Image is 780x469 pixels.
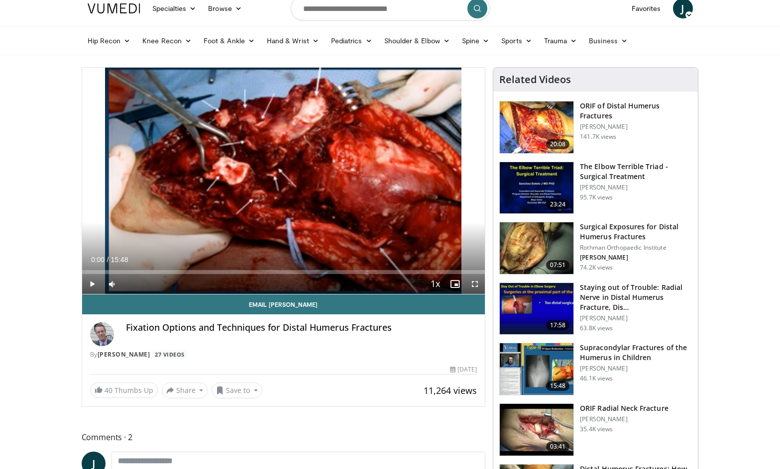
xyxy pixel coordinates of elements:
[546,199,570,209] span: 23:24
[580,343,692,363] h3: Supracondylar Fractures of the Humerus in Children
[580,123,692,131] p: [PERSON_NAME]
[107,256,109,264] span: /
[580,415,669,423] p: [PERSON_NAME]
[546,139,570,149] span: 20:08
[499,282,692,335] a: 17:58 Staying out of Trouble: Radial Nerve in Distal Humerus Fracture, Dis… [PERSON_NAME] 63.8K v...
[136,31,198,51] a: Knee Recon
[105,385,112,395] span: 40
[88,3,140,13] img: VuMedi Logo
[499,74,571,86] h4: Related Videos
[500,283,573,335] img: Q2xRg7exoPLTwO8X4xMDoxOjB1O8AjAz_1.150x105_q85_crop-smart_upscale.jpg
[580,101,692,121] h3: ORIF of Distal Humerus Fractures
[546,320,570,330] span: 17:58
[82,270,485,274] div: Progress Bar
[499,403,692,456] a: 03:41 ORIF Radial Neck Fracture [PERSON_NAME] 35.4K views
[546,260,570,270] span: 07:51
[580,324,613,332] p: 63.8K views
[546,381,570,391] span: 15:48
[82,31,137,51] a: Hip Recon
[499,343,692,395] a: 15:48 Supracondylar Fractures of the Humerus in Children [PERSON_NAME] 46.1K views
[82,294,485,314] a: Email [PERSON_NAME]
[500,222,573,274] img: 70322_0000_3.png.150x105_q85_crop-smart_upscale.jpg
[450,365,477,374] div: [DATE]
[580,365,692,373] p: [PERSON_NAME]
[580,282,692,312] h3: Staying out of Trouble: Radial Nerve in Distal Humerus Fracture, Dis…
[325,31,378,51] a: Pediatrics
[102,274,122,294] button: Mute
[378,31,456,51] a: Shoulder & Elbow
[425,274,445,294] button: Playback Rate
[546,442,570,452] span: 03:41
[500,404,573,456] img: Picture_3_8_2.png.150x105_q85_crop-smart_upscale.jpg
[580,425,613,433] p: 35.4K views
[583,31,634,51] a: Business
[580,162,692,182] h3: The Elbow Terrible Triad - Surgical Treatment
[538,31,583,51] a: Trauma
[580,222,692,242] h3: Surgical Exposures for Distal Humerus Fractures
[91,256,105,264] span: 0:00
[580,403,669,413] h3: ORIF Radial Neck Fracture
[580,244,692,252] p: Rothman Orthopaedic Institute
[90,350,477,359] div: By
[580,375,613,382] p: 46.1K views
[82,431,486,444] span: Comments 2
[82,274,102,294] button: Play
[424,384,477,396] span: 11,264 views
[82,68,485,294] video-js: Video Player
[465,274,485,294] button: Fullscreen
[212,382,262,398] button: Save to
[495,31,538,51] a: Sports
[162,382,208,398] button: Share
[580,264,613,272] p: 74.2K views
[580,254,692,262] p: [PERSON_NAME]
[111,256,128,264] span: 15:48
[580,133,616,141] p: 141.7K views
[500,343,573,395] img: 07483a87-f7db-4b95-b01b-f6be0d1b3d91.150x105_q85_crop-smart_upscale.jpg
[152,350,188,359] a: 27 Videos
[98,350,150,359] a: [PERSON_NAME]
[90,382,158,398] a: 40 Thumbs Up
[445,274,465,294] button: Enable picture-in-picture mode
[580,193,613,201] p: 95.7K views
[500,162,573,214] img: 162531_0000_1.png.150x105_q85_crop-smart_upscale.jpg
[456,31,495,51] a: Spine
[90,322,114,346] img: Avatar
[499,222,692,275] a: 07:51 Surgical Exposures for Distal Humerus Fractures Rothman Orthopaedic Institute [PERSON_NAME]...
[580,314,692,322] p: [PERSON_NAME]
[261,31,325,51] a: Hand & Wrist
[198,31,261,51] a: Foot & Ankle
[580,184,692,191] p: [PERSON_NAME]
[499,162,692,214] a: 23:24 The Elbow Terrible Triad - Surgical Treatment [PERSON_NAME] 95.7K views
[500,101,573,153] img: orif-sanch_3.png.150x105_q85_crop-smart_upscale.jpg
[126,322,477,333] h4: Fixation Options and Techniques for Distal Humerus Fractures
[499,101,692,154] a: 20:08 ORIF of Distal Humerus Fractures [PERSON_NAME] 141.7K views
